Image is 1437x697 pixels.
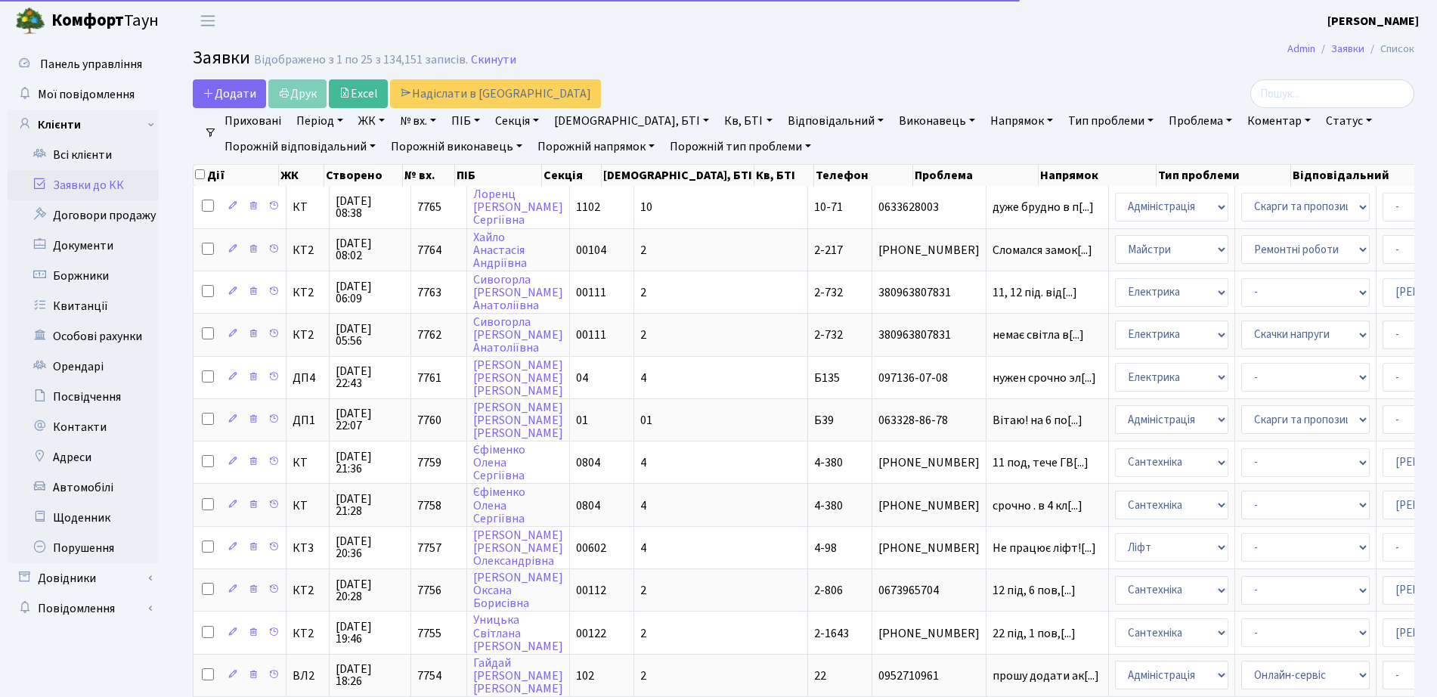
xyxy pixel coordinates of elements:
[293,287,323,299] span: КТ2
[473,485,525,527] a: ЄфіменкоОленаСергіївна
[8,442,159,472] a: Адреси
[993,327,1084,343] span: немає світла в[...]
[8,321,159,352] a: Особові рахунки
[814,199,843,215] span: 10-71
[336,535,404,559] span: [DATE] 20:36
[417,199,441,215] span: 7765
[324,165,403,186] th: Створено
[8,231,159,261] a: Документи
[8,533,159,563] a: Порушення
[993,582,1076,599] span: 12 під, 6 пов,[...]
[473,527,563,569] a: [PERSON_NAME][PERSON_NAME]Олександрівна
[878,584,980,596] span: 0673965704
[1250,79,1414,108] input: Пошук...
[718,108,778,134] a: Кв, БТІ
[8,472,159,503] a: Автомобілі
[473,655,563,697] a: Гайдай[PERSON_NAME][PERSON_NAME]
[8,563,159,593] a: Довідники
[814,242,843,259] span: 2-217
[1327,13,1419,29] b: [PERSON_NAME]
[640,625,646,642] span: 2
[8,352,159,382] a: Орендарі
[336,237,404,262] span: [DATE] 08:02
[1157,165,1290,186] th: Тип проблеми
[473,271,563,314] a: Сивогорла[PERSON_NAME]Анатоліївна
[38,86,135,103] span: Мої повідомлення
[878,627,980,640] span: [PHONE_NUMBER]
[993,412,1082,429] span: Вітаю! на 6 по[...]
[640,199,652,215] span: 10
[878,414,980,426] span: 063328-86-78
[8,110,159,140] a: Клієнти
[814,625,849,642] span: 2-1643
[189,8,227,33] button: Переключити навігацію
[417,327,441,343] span: 7762
[8,170,159,200] a: Заявки до КК
[473,357,563,399] a: [PERSON_NAME][PERSON_NAME][PERSON_NAME]
[814,327,843,343] span: 2-732
[640,497,646,514] span: 4
[385,134,528,160] a: Порожній виконавець
[336,578,404,603] span: [DATE] 20:28
[1265,33,1437,65] nav: breadcrumb
[576,242,606,259] span: 00104
[336,663,404,687] span: [DATE] 18:26
[293,201,323,213] span: КТ
[336,621,404,645] span: [DATE] 19:46
[8,79,159,110] a: Мої повідомлення
[993,242,1092,259] span: Сломался замок[...]
[531,134,661,160] a: Порожній напрямок
[993,625,1076,642] span: 22 під, 1 пов,[...]
[640,284,646,301] span: 2
[336,323,404,347] span: [DATE] 05:56
[40,56,142,73] span: Панель управління
[8,140,159,170] a: Всі клієнти
[576,454,600,471] span: 0804
[993,497,1082,514] span: срочно . в 4 кл[...]
[473,186,563,228] a: Лоренц[PERSON_NAME]Сергіївна
[878,244,980,256] span: [PHONE_NUMBER]
[417,242,441,259] span: 7764
[194,165,279,186] th: Дії
[352,108,391,134] a: ЖК
[1039,165,1157,186] th: Напрямок
[878,542,980,554] span: [PHONE_NUMBER]
[1327,12,1419,30] a: [PERSON_NAME]
[417,284,441,301] span: 7763
[293,329,323,341] span: КТ2
[984,108,1059,134] a: Напрямок
[814,284,843,301] span: 2-732
[1163,108,1238,134] a: Проблема
[878,329,980,341] span: 380963807831
[814,165,913,186] th: Телефон
[664,134,817,160] a: Порожній тип проблеми
[878,670,980,682] span: 0952710961
[336,407,404,432] span: [DATE] 22:07
[293,500,323,512] span: КТ
[471,53,516,67] a: Скинути
[293,457,323,469] span: КТ
[293,670,323,682] span: ВЛ2
[993,370,1096,386] span: нужен срочно эл[...]
[640,327,646,343] span: 2
[878,287,980,299] span: 380963807831
[8,200,159,231] a: Договори продажу
[576,199,600,215] span: 1102
[754,165,814,186] th: Кв, БТІ
[782,108,890,134] a: Відповідальний
[218,108,287,134] a: Приховані
[542,165,602,186] th: Секція
[640,412,652,429] span: 01
[993,284,1077,301] span: 11, 12 під. від[...]
[576,540,606,556] span: 00602
[640,540,646,556] span: 4
[473,229,527,271] a: ХайлоАнастасіяАндріївна
[489,108,545,134] a: Секція
[417,454,441,471] span: 7759
[640,668,646,684] span: 2
[254,53,468,67] div: Відображено з 1 по 25 з 134,151 записів.
[576,668,594,684] span: 102
[473,441,525,484] a: ЄфіменкоОленаСергіївна
[293,414,323,426] span: ДП1
[473,314,563,356] a: Сивогорла[PERSON_NAME]Анатоліївна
